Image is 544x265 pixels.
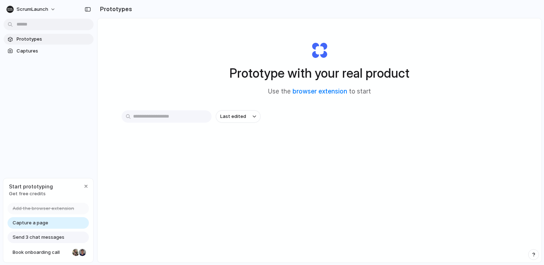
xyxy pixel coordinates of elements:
h1: Prototype with your real product [230,64,409,83]
a: Captures [4,46,94,56]
button: ScrumLaunch [4,4,59,15]
span: ScrumLaunch [17,6,48,13]
span: Book onboarding call [13,249,69,256]
button: Last edited [216,110,260,123]
a: Book onboarding call [8,247,89,258]
span: Captures [17,47,91,55]
a: Prototypes [4,34,94,45]
span: Prototypes [17,36,91,43]
span: Last edited [220,113,246,120]
span: Send 3 chat messages [13,234,64,241]
span: Add the browser extension [13,205,74,212]
span: Start prototyping [9,183,53,190]
h2: Prototypes [97,5,132,13]
a: browser extension [293,88,347,95]
div: Christian Iacullo [78,248,87,257]
div: Nicole Kubica [72,248,80,257]
span: Get free credits [9,190,53,197]
span: Capture a page [13,219,48,227]
span: Use the to start [268,87,371,96]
